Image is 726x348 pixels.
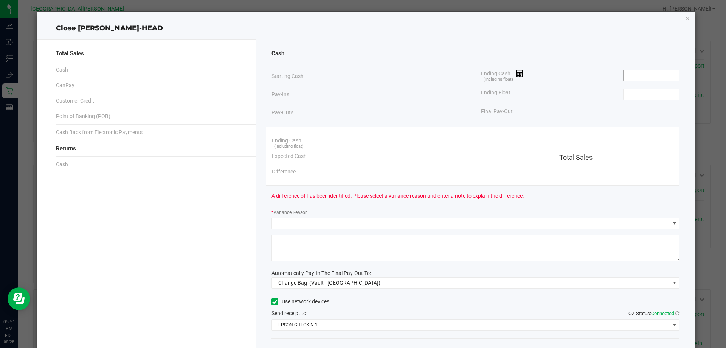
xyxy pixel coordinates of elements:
[272,320,670,330] span: EPSON-CHECKIN-1
[56,81,74,89] span: CanPay
[56,112,110,120] span: Point of Banking (POB)
[651,311,674,316] span: Connected
[309,280,380,286] span: (Vault - [GEOGRAPHIC_DATA])
[8,287,30,310] iframe: Resource center
[628,311,679,316] span: QZ Status:
[37,23,695,33] div: Close [PERSON_NAME]-HEAD
[271,91,289,98] span: Pay-Ins
[272,168,296,176] span: Difference
[484,76,513,83] span: (including float)
[274,144,304,150] span: (including float)
[56,97,94,105] span: Customer Credit
[481,70,523,81] span: Ending Cash
[56,49,84,58] span: Total Sales
[56,128,143,136] span: Cash Back from Electronic Payments
[56,66,68,74] span: Cash
[271,270,371,276] span: Automatically Pay-In The Final Pay-Out To:
[271,298,329,306] label: Use network devices
[559,153,593,161] span: Total Sales
[271,49,284,58] span: Cash
[272,137,301,145] span: Ending Cash
[481,108,513,115] span: Final Pay-Out
[481,89,510,100] span: Ending Float
[56,161,68,169] span: Cash
[271,109,293,117] span: Pay-Outs
[56,140,241,157] div: Returns
[271,72,304,80] span: Starting Cash
[272,152,307,160] span: Expected Cash
[271,209,308,216] label: Variance Reason
[271,192,524,200] span: A difference of has been identified. Please select a variance reason and enter a note to explain ...
[278,280,307,286] span: Change Bag
[271,310,307,316] span: Send receipt to:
